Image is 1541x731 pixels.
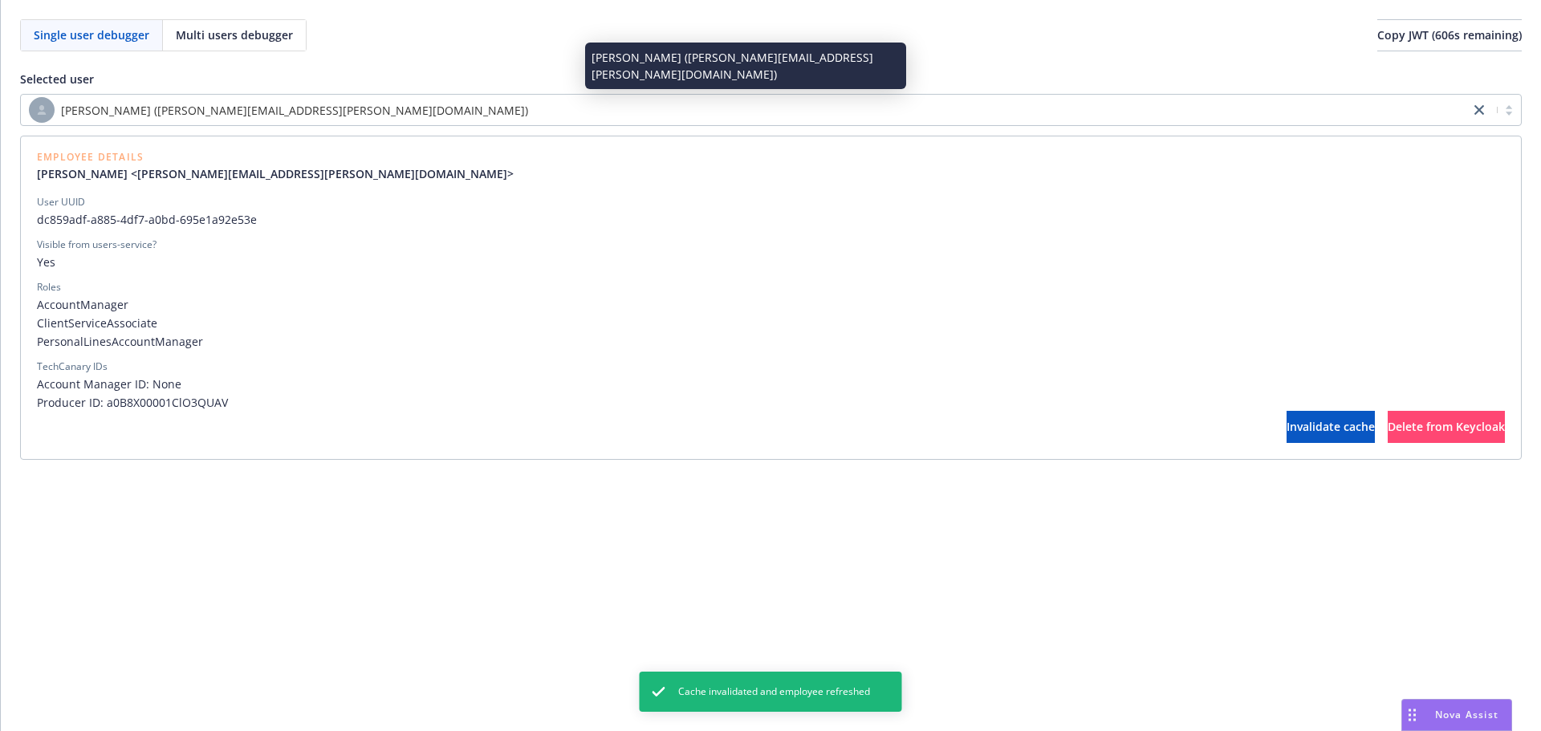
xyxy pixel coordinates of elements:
span: Employee Details [37,152,527,162]
a: close [1470,100,1489,120]
span: Cache invalidated and employee refreshed [678,684,870,699]
div: Roles [37,280,61,294]
div: User UUID [37,195,85,209]
span: Selected user [20,71,94,87]
span: Invalidate cache [1287,419,1375,434]
a: [PERSON_NAME] <[PERSON_NAME][EMAIL_ADDRESS][PERSON_NAME][DOMAIN_NAME]> [37,165,527,182]
span: Copy JWT ( 606 s remaining) [1377,27,1522,43]
span: Single user debugger [34,26,149,43]
span: Multi users debugger [176,26,293,43]
span: Producer ID: a0B8X00001ClO3QUAV [37,394,1505,411]
span: Account Manager ID: None [37,376,1505,392]
span: [PERSON_NAME] ([PERSON_NAME][EMAIL_ADDRESS][PERSON_NAME][DOMAIN_NAME]) [61,102,528,119]
span: Delete from Keycloak [1388,419,1505,434]
button: Copy JWT (606s remaining) [1377,19,1522,51]
div: Drag to move [1402,700,1422,730]
button: Delete from Keycloak [1388,411,1505,443]
span: PersonalLinesAccountManager [37,333,1505,350]
span: AccountManager [37,296,1505,313]
div: Visible from users-service? [37,238,157,252]
button: Nova Assist [1401,699,1512,731]
span: Yes [37,254,1505,270]
span: dc859adf-a885-4df7-a0bd-695e1a92e53e [37,211,1505,228]
div: TechCanary IDs [37,359,108,374]
span: Nova Assist [1435,708,1498,721]
span: ClientServiceAssociate [37,315,1505,331]
button: Invalidate cache [1287,411,1375,443]
span: [PERSON_NAME] ([PERSON_NAME][EMAIL_ADDRESS][PERSON_NAME][DOMAIN_NAME]) [29,97,1462,123]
